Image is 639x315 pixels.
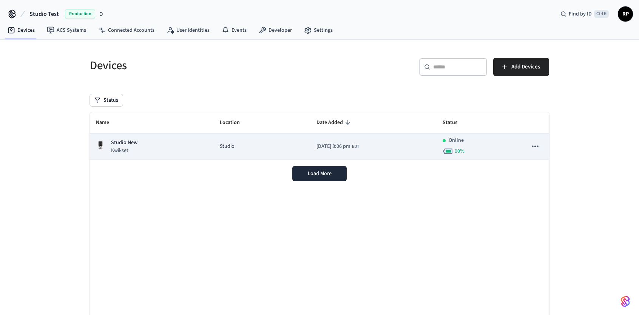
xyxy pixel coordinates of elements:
span: Name [96,117,119,129]
img: Kwikset Halo Touchscreen Wifi Enabled Smart Lock, Polished Chrome, Front [96,141,105,150]
img: SeamLogoGradient.69752ec5.svg [621,295,630,307]
button: RP [618,6,633,22]
div: America/New_York [316,143,359,151]
p: Kwikset [111,147,137,154]
a: Developer [253,23,298,37]
table: sticky table [90,112,549,160]
a: Events [216,23,253,37]
a: User Identities [161,23,216,37]
span: Load More [308,170,332,177]
div: Find by IDCtrl K [554,7,615,21]
span: [DATE] 8:06 pm [316,143,350,151]
h5: Devices [90,58,315,73]
span: 90 % [455,147,465,155]
p: Studio New [111,139,137,147]
span: Production [65,9,95,19]
button: Status [90,94,123,106]
p: Online [449,137,464,144]
span: Ctrl K [594,10,609,18]
span: Find by ID [569,10,592,18]
a: Settings [298,23,339,37]
span: EDT [352,143,359,150]
span: Location [220,117,250,129]
span: Date Added [316,117,353,129]
span: Status [443,117,467,129]
span: Studio Test [29,9,59,19]
span: Add Devices [511,62,540,72]
span: Studio [220,143,235,151]
span: RP [619,7,632,21]
a: Devices [2,23,41,37]
button: Add Devices [493,58,549,76]
button: Load More [292,166,347,181]
a: Connected Accounts [92,23,161,37]
a: ACS Systems [41,23,92,37]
